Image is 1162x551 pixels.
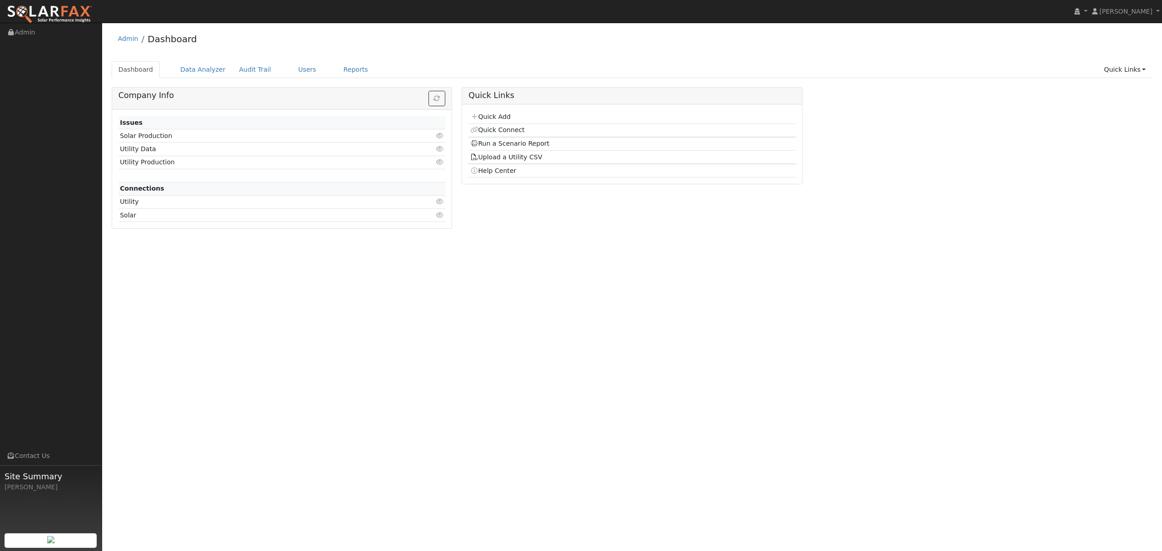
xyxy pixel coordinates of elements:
h5: Company Info [118,91,445,100]
a: Quick Links [1097,61,1152,78]
i: Click to view [436,212,444,218]
i: Click to view [436,159,444,165]
td: Utility Production [118,156,393,169]
img: retrieve [47,536,54,543]
i: Click to view [436,133,444,139]
a: Quick Add [470,113,511,120]
strong: Connections [120,185,164,192]
a: Upload a Utility CSV [470,153,542,161]
a: Quick Connect [470,126,525,133]
a: Admin [118,35,138,42]
span: Site Summary [5,470,97,482]
td: Solar Production [118,129,393,143]
i: Click to view [436,198,444,205]
div: [PERSON_NAME] [5,482,97,492]
a: Dashboard [148,34,197,44]
a: Run a Scenario Report [470,140,550,147]
a: Help Center [470,167,517,174]
a: Data Analyzer [173,61,232,78]
td: Solar [118,209,393,222]
strong: Issues [120,119,143,126]
h5: Quick Links [468,91,795,100]
td: Utility Data [118,143,393,156]
img: SolarFax [7,5,92,24]
i: Click to view [436,146,444,152]
td: Utility [118,195,393,208]
span: [PERSON_NAME] [1099,8,1152,15]
a: Dashboard [112,61,160,78]
a: Reports [337,61,375,78]
a: Audit Trail [232,61,278,78]
a: Users [291,61,323,78]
